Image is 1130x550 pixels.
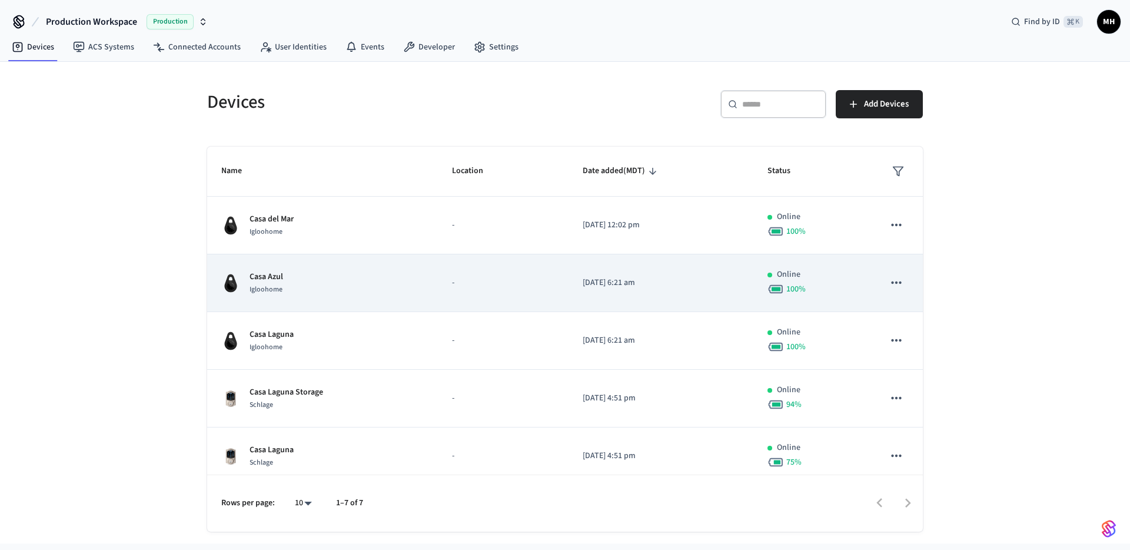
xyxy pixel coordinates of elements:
[207,90,558,114] h5: Devices
[1002,11,1092,32] div: Find by ID⌘ K
[144,37,250,58] a: Connected Accounts
[452,219,554,231] p: -
[221,162,257,180] span: Name
[221,216,240,235] img: igloohome_igke
[250,37,336,58] a: User Identities
[1098,11,1119,32] span: MH
[221,274,240,293] img: igloohome_igke
[221,447,240,466] img: Schlage Sense Smart Deadbolt with Camelot Trim, Front
[786,456,802,468] span: 75 %
[289,495,317,512] div: 10
[250,386,323,399] p: Casa Laguna Storage
[777,384,800,396] p: Online
[777,269,800,281] p: Online
[221,389,240,408] img: Schlage Sense Smart Deadbolt with Camelot Trim, Front
[452,334,554,347] p: -
[221,497,275,509] p: Rows per page:
[583,219,740,231] p: [DATE] 12:02 pm
[786,226,806,237] span: 100 %
[394,37,464,58] a: Developer
[46,15,137,29] span: Production Workspace
[250,444,294,456] p: Casa Laguna
[452,392,554,405] p: -
[64,37,144,58] a: ACS Systems
[786,283,806,295] span: 100 %
[452,162,498,180] span: Location
[777,326,800,339] p: Online
[452,450,554,462] p: -
[1097,10,1121,34] button: MH
[1024,16,1060,28] span: Find by ID
[250,284,282,294] span: Igloohome
[2,37,64,58] a: Devices
[250,271,283,283] p: Casa Azul
[1102,519,1116,538] img: SeamLogoGradient.69752ec5.svg
[250,458,273,468] span: Schlage
[583,334,740,347] p: [DATE] 6:21 am
[864,97,909,112] span: Add Devices
[786,399,802,410] span: 94 %
[250,213,294,226] p: Casa del Mar
[583,277,740,289] p: [DATE] 6:21 am
[767,162,806,180] span: Status
[786,341,806,353] span: 100 %
[583,392,740,405] p: [DATE] 4:51 pm
[250,400,273,410] span: Schlage
[1063,16,1083,28] span: ⌘ K
[583,162,660,180] span: Date added(MDT)
[336,37,394,58] a: Events
[250,342,282,352] span: Igloohome
[250,227,282,237] span: Igloohome
[147,14,194,29] span: Production
[452,277,554,289] p: -
[221,332,240,350] img: igloohome_igke
[777,211,800,223] p: Online
[583,450,740,462] p: [DATE] 4:51 pm
[836,90,923,118] button: Add Devices
[336,497,363,509] p: 1–7 of 7
[777,442,800,454] p: Online
[464,37,528,58] a: Settings
[250,329,294,341] p: Casa Laguna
